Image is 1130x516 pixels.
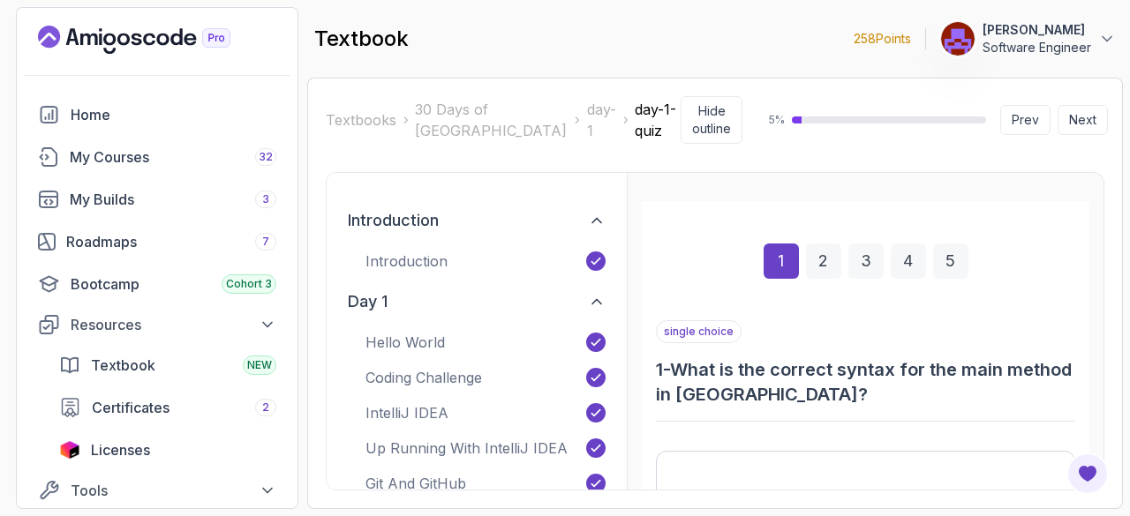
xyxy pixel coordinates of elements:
span: 5 % [757,113,785,127]
a: certificates [49,390,287,425]
div: 3 [848,243,884,279]
p: [PERSON_NAME] [983,21,1091,39]
button: Introduction [358,247,613,275]
div: Tools [71,480,276,501]
button: Git and GitHub [358,469,613,497]
div: 2 [806,243,841,279]
a: home [27,97,287,132]
a: builds [27,182,287,217]
span: Textbook [91,355,155,376]
span: Certificates [92,397,169,418]
a: Textbooks [326,109,396,131]
button: Coding Challenge [358,363,613,392]
button: Up Running With IntelliJ IDEA [358,434,613,462]
span: 7 [262,235,269,249]
h2: day 1 [348,289,388,314]
button: day 1 [341,282,613,321]
p: IntelliJ IDEA [365,402,448,423]
p: Git and GitHub [365,473,466,494]
button: IntelliJ IDEA [358,399,613,427]
div: My Courses [70,146,276,168]
p: Coding Challenge [365,367,482,388]
p: Software Engineer [983,39,1091,56]
p: single choice [656,320,742,343]
button: Hello World [358,328,613,356]
span: 32 [259,150,273,164]
div: Bootcamp [71,273,276,295]
button: introduction [341,201,613,240]
span: day-1-quiz [635,99,681,141]
div: 1 [764,243,799,279]
a: textbook [49,348,287,383]
p: Introduction [365,251,448,272]
span: 3 [262,192,269,206]
img: jetbrains icon [59,441,80,459]
span: NEW [247,358,272,372]
button: Resources [27,309,287,340]
div: Resources [71,314,276,335]
button: Prev [1000,105,1051,135]
a: roadmaps [27,224,287,259]
button: user profile image[PERSON_NAME]Software Engineer [940,21,1116,56]
h2: textbook [314,25,409,53]
a: 30 Days of [GEOGRAPHIC_DATA] [415,99,568,141]
button: Next [1058,105,1108,135]
button: Tools [27,475,287,506]
a: licenses [49,432,287,467]
div: progress [792,116,986,123]
div: 4 [891,243,926,279]
h3: 1 - What is the correct syntax for the main method in [GEOGRAPHIC_DATA]? [656,357,1075,407]
a: courses [27,139,287,175]
div: Roadmaps [66,231,276,252]
a: day-1 [587,99,616,141]
a: Landing page [38,26,271,54]
button: Open Feedback Button [1066,452,1109,495]
div: My Builds [70,189,276,210]
p: Hello World [365,332,445,353]
p: Up Running With IntelliJ IDEA [365,437,568,459]
span: Cohort 3 [226,277,272,291]
h2: introduction [348,208,439,233]
div: 5 [933,243,968,279]
p: 258 Points [854,30,911,48]
span: Licenses [91,439,150,460]
a: bootcamp [27,266,287,302]
button: Collapse sidebar [681,96,742,144]
span: 2 [262,400,269,415]
img: user profile image [941,22,975,56]
div: Home [71,104,276,125]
